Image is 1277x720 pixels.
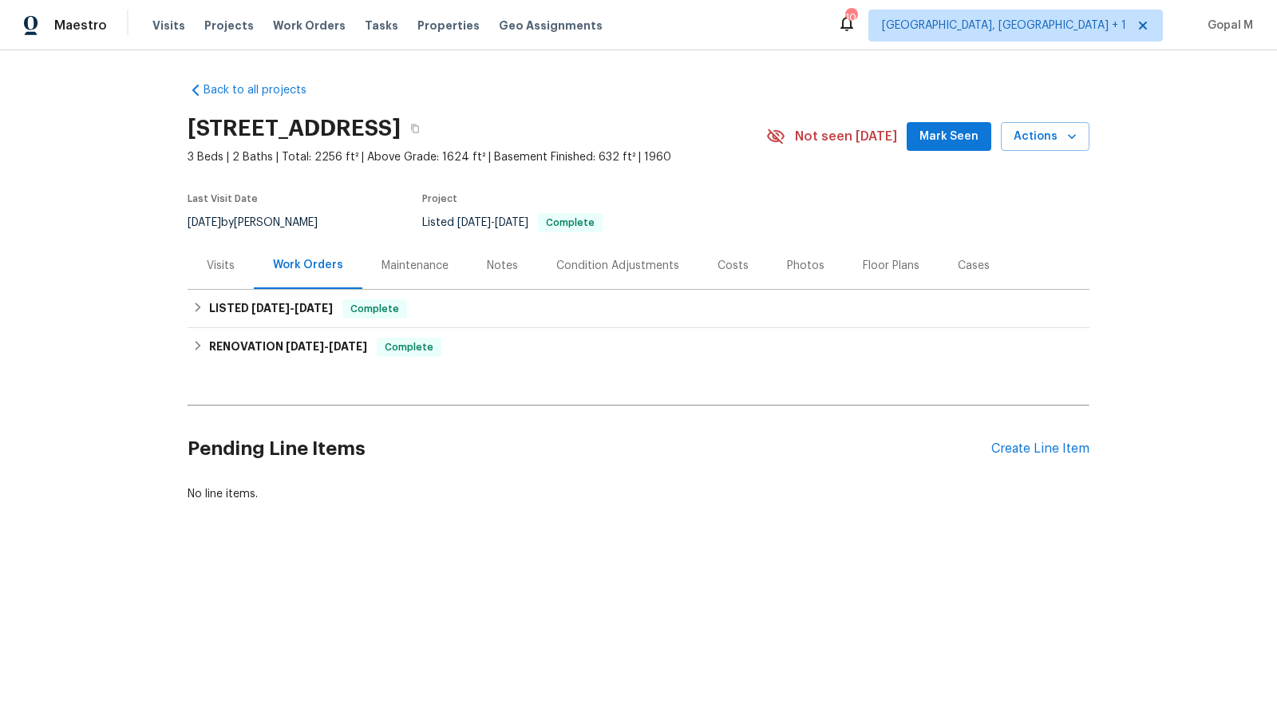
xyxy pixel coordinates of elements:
h2: [STREET_ADDRESS] [188,121,401,136]
span: Projects [204,18,254,34]
span: [DATE] [286,341,324,352]
span: Work Orders [273,18,346,34]
span: Complete [378,339,440,355]
h6: RENOVATION [209,338,367,357]
span: Geo Assignments [499,18,603,34]
span: Gopal M [1201,18,1253,34]
div: No line items. [188,486,1089,502]
div: LISTED [DATE]-[DATE]Complete [188,290,1089,328]
div: by [PERSON_NAME] [188,213,337,232]
div: Floor Plans [863,258,919,274]
span: Not seen [DATE] [795,129,897,144]
div: RENOVATION [DATE]-[DATE]Complete [188,328,1089,366]
span: - [457,217,528,228]
h6: LISTED [209,299,333,318]
span: 3 Beds | 2 Baths | Total: 2256 ft² | Above Grade: 1624 ft² | Basement Finished: 632 ft² | 1960 [188,149,766,165]
span: [DATE] [457,217,491,228]
span: Complete [540,218,601,227]
span: Listed [422,217,603,228]
div: Cases [958,258,990,274]
div: Maintenance [382,258,449,274]
span: Mark Seen [919,127,979,147]
div: Work Orders [273,257,343,273]
span: Properties [417,18,480,34]
span: Maestro [54,18,107,34]
span: Visits [152,18,185,34]
span: [DATE] [329,341,367,352]
div: 10 [845,10,856,26]
div: Condition Adjustments [556,258,679,274]
span: Project [422,194,457,204]
span: [DATE] [495,217,528,228]
div: Visits [207,258,235,274]
span: Last Visit Date [188,194,258,204]
a: Back to all projects [188,82,341,98]
span: [DATE] [295,303,333,314]
span: [GEOGRAPHIC_DATA], [GEOGRAPHIC_DATA] + 1 [882,18,1126,34]
button: Copy Address [401,114,429,143]
span: - [251,303,333,314]
button: Actions [1001,122,1089,152]
span: Complete [344,301,405,317]
span: - [286,341,367,352]
div: Costs [718,258,749,274]
div: Notes [487,258,518,274]
span: Tasks [365,20,398,31]
span: Actions [1014,127,1077,147]
div: Create Line Item [991,441,1089,457]
h2: Pending Line Items [188,412,991,486]
div: Photos [787,258,824,274]
button: Mark Seen [907,122,991,152]
span: [DATE] [251,303,290,314]
span: [DATE] [188,217,221,228]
